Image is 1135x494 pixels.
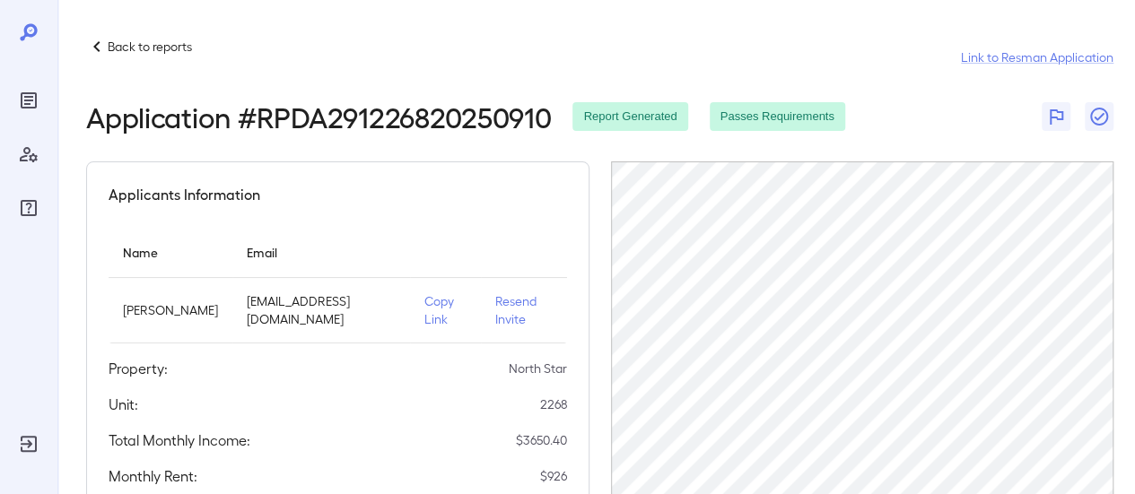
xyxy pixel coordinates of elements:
[109,184,260,205] h5: Applicants Information
[109,358,168,379] h5: Property:
[572,108,687,126] span: Report Generated
[109,394,138,415] h5: Unit:
[109,465,197,487] h5: Monthly Rent:
[232,227,410,278] th: Email
[14,429,43,458] div: Log Out
[516,431,567,449] p: $ 3650.40
[108,38,192,56] p: Back to reports
[123,301,218,319] p: [PERSON_NAME]
[961,48,1113,66] a: Link to Resman Application
[710,108,845,126] span: Passes Requirements
[509,360,567,377] p: North Star
[495,292,553,328] p: Resend Invite
[424,292,467,328] p: Copy Link
[247,292,396,328] p: [EMAIL_ADDRESS][DOMAIN_NAME]
[86,100,551,133] h2: Application # RPDA291226820250910
[1085,102,1113,131] button: Close Report
[109,429,250,451] h5: Total Monthly Income:
[109,227,567,343] table: simple table
[109,227,232,278] th: Name
[14,86,43,115] div: Reports
[540,395,567,413] p: 2268
[540,467,567,485] p: $ 926
[1042,102,1070,131] button: Flag Report
[14,194,43,222] div: FAQ
[14,140,43,169] div: Manage Users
